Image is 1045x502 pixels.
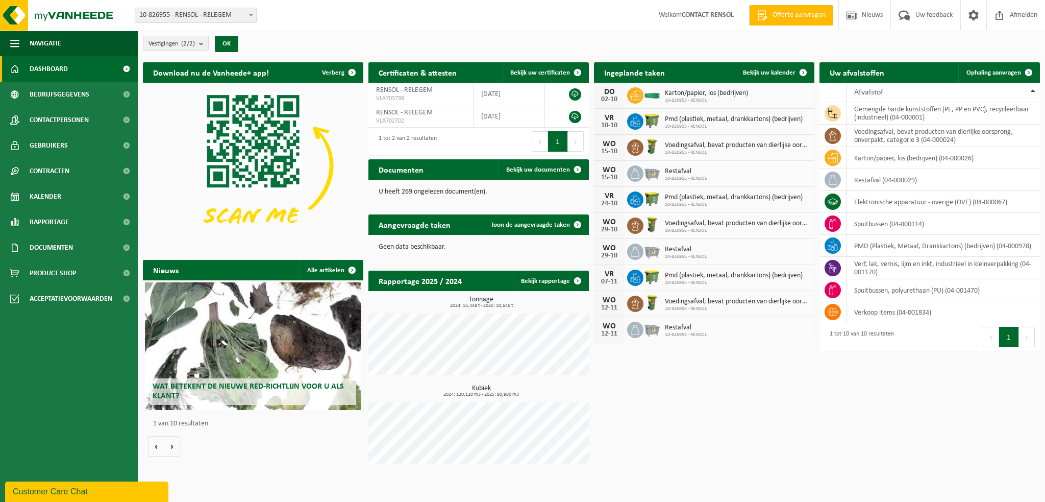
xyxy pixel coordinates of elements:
[135,8,257,23] span: 10-826955 - RENSOL - RELEGEM
[376,109,433,116] span: RENSOL - RELEGEM
[483,214,588,235] a: Toon de aangevraagde taken
[599,270,619,278] div: VR
[143,36,209,51] button: Vestigingen(2/2)
[474,105,545,128] td: [DATE]
[474,83,545,105] td: [DATE]
[491,222,570,228] span: Toon de aangevraagde taken
[643,138,661,155] img: WB-0060-HPE-GN-50
[847,191,1040,213] td: elektronische apparatuur - overige (OVE) (04-000067)
[599,252,619,259] div: 29-10
[322,69,344,76] span: Verberg
[379,188,579,196] p: U heeft 269 ongelezen document(en).
[599,148,619,155] div: 15-10
[548,131,568,152] button: 1
[599,200,619,207] div: 24-10
[30,286,112,312] span: Acceptatievoorwaarden
[643,268,661,285] img: WB-1100-HPE-GN-50
[999,327,1019,347] button: 1
[30,184,61,209] span: Kalender
[665,272,803,280] span: Pmd (plastiek, metaal, drankkartons) (bedrijven)
[599,122,619,129] div: 10-10
[643,112,661,129] img: WB-1100-HPE-GN-50
[143,83,363,248] img: Download de VHEPlus App
[665,298,809,306] span: Voedingsafval, bevat producten van dierlijke oorsprong, onverpakt, categorie 3
[665,176,707,182] span: 10-826955 - RENSOL
[374,303,589,308] span: 2024: 15,448 t - 2025: 10,646 t
[983,327,999,347] button: Previous
[30,260,76,286] span: Product Shop
[594,62,675,82] h2: Ingeplande taken
[368,159,434,179] h2: Documenten
[599,166,619,174] div: WO
[743,69,795,76] span: Bekijk uw kalender
[374,385,589,397] h3: Kubiek
[847,169,1040,191] td: restafval (04-000029)
[374,392,589,397] span: 2024: 120,120 m3 - 2025: 80,980 m3
[643,190,661,207] img: WB-1100-HPE-GN-50
[643,90,661,99] img: HK-XC-20-GN-00
[143,260,189,280] h2: Nieuws
[153,420,358,427] p: 1 van 10 resultaten
[665,228,809,234] span: 10-826955 - RENSOL
[599,244,619,252] div: WO
[665,150,809,156] span: 10-826955 - RENSOL
[599,140,619,148] div: WO
[665,115,803,124] span: Pmd (plastiek, metaal, drankkartons) (bedrijven)
[153,383,344,400] span: Wat betekent de nieuwe RED-richtlijn voor u als klant?
[665,306,809,312] span: 10-826955 - RENSOL
[599,322,619,330] div: WO
[847,235,1040,257] td: PMD (Plastiek, Metaal, Drankkartons) (bedrijven) (04-000978)
[847,102,1040,125] td: gemengde harde kunststoffen (PE, PP en PVC), recycleerbaar (industrieel) (04-000001)
[374,130,437,153] div: 1 tot 2 van 2 resultaten
[181,40,195,47] count: (2/2)
[143,62,279,82] h2: Download nu de Vanheede+ app!
[643,320,661,338] img: WB-2500-GAL-GY-01
[847,125,1040,147] td: voedingsafval, bevat producten van dierlijke oorsprong, onverpakt, categorie 3 (04-000024)
[665,254,707,260] span: 10-826955 - RENSOL
[749,5,833,26] a: Offerte aanvragen
[599,304,619,312] div: 12-11
[599,278,619,285] div: 07-11
[30,235,73,260] span: Documenten
[665,98,748,104] span: 10-826955 - RENSOL
[1019,327,1035,347] button: Next
[847,301,1040,323] td: verkoop items (04-001834)
[368,62,467,82] h2: Certificaten & attesten
[665,324,707,332] span: Restafval
[513,271,588,291] a: Bekijk rapportage
[599,174,619,181] div: 15-10
[847,257,1040,279] td: verf, lak, vernis, lijm en inkt, industrieel in kleinverpakking (04-001170)
[30,107,89,133] span: Contactpersonen
[819,62,894,82] h2: Uw afvalstoffen
[148,436,164,457] button: Vorige
[164,436,180,457] button: Volgende
[599,296,619,304] div: WO
[30,56,68,82] span: Dashboard
[5,480,170,502] iframe: chat widget
[847,279,1040,301] td: spuitbussen, polyurethaan (PU) (04-001470)
[599,96,619,103] div: 02-10
[299,260,362,280] a: Alle artikelen
[665,141,809,150] span: Voedingsafval, bevat producten van dierlijke oorsprong, onverpakt, categorie 3
[498,159,588,180] a: Bekijk uw documenten
[770,10,828,20] span: Offerte aanvragen
[314,62,362,83] button: Verberg
[510,69,570,76] span: Bekijk uw certificaten
[599,218,619,226] div: WO
[847,213,1040,235] td: spuitbussen (04-000114)
[215,36,238,52] button: OK
[599,192,619,200] div: VR
[135,8,256,22] span: 10-826955 - RENSOL - RELEGEM
[30,209,69,235] span: Rapportage
[665,220,809,228] span: Voedingsafval, bevat producten van dierlijke oorsprong, onverpakt, categorie 3
[30,82,89,107] span: Bedrijfsgegevens
[665,89,748,98] span: Karton/papier, los (bedrijven)
[665,194,803,202] span: Pmd (plastiek, metaal, drankkartons) (bedrijven)
[376,117,465,125] span: VLA702702
[368,271,472,291] h2: Rapportage 2025 / 2024
[568,131,584,152] button: Next
[599,330,619,338] div: 12-11
[30,133,68,158] span: Gebruikers
[374,296,589,308] h3: Tonnage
